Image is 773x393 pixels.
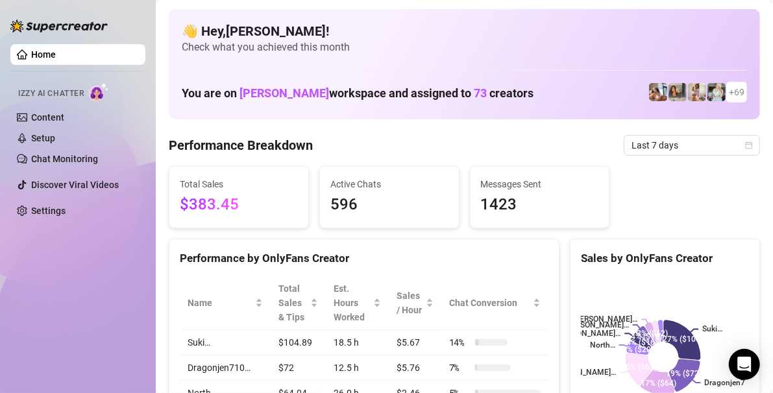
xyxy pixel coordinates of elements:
[271,330,326,355] td: $104.89
[31,206,66,216] a: Settings
[326,355,388,381] td: 12.5 h
[729,85,744,99] span: + 69
[707,83,726,101] img: Lizzysmooth (@lizzzzzzysmoothlight)
[564,320,629,329] text: [PERSON_NAME]…
[441,276,548,330] th: Chat Conversion
[18,88,84,100] span: Izzy AI Chatter
[31,49,56,60] a: Home
[705,379,760,388] text: Dragonjen710…
[590,341,615,350] text: North…
[89,82,109,101] img: AI Chatter
[31,154,98,164] a: Chat Monitoring
[474,86,487,100] span: 73
[632,136,752,155] span: Last 7 days
[669,83,687,101] img: Esmeralda (@esme_duhhh)
[180,177,298,191] span: Total Sales
[330,193,448,217] span: 596
[449,361,470,375] span: 7 %
[330,177,448,191] span: Active Chats
[389,330,441,355] td: $5.67
[271,276,326,330] th: Total Sales & Tips
[552,368,617,377] text: [PERSON_NAME]…
[31,133,55,143] a: Setup
[449,296,530,310] span: Chat Conversion
[649,83,667,101] img: ildgaf (@ildgaff)
[389,355,441,381] td: $5.76
[688,83,706,101] img: Mia (@sexcmia)
[31,180,119,190] a: Discover Viral Videos
[10,19,108,32] img: logo-BBDzfeDw.svg
[180,330,271,355] td: Suki…
[169,136,313,154] h4: Performance Breakdown
[581,250,749,267] div: Sales by OnlyFans Creator
[397,289,423,317] span: Sales / Hour
[180,193,298,217] span: $383.45
[239,86,329,100] span: [PERSON_NAME]
[326,330,388,355] td: 18.5 h
[449,335,470,350] span: 14 %
[182,40,747,54] span: Check what you achieved this month
[271,355,326,381] td: $72
[573,315,638,324] text: [PERSON_NAME]…
[180,355,271,381] td: Dragonjen710…
[729,349,760,380] div: Open Intercom Messenger
[389,276,441,330] th: Sales / Hour
[182,86,534,101] h1: You are on workspace and assigned to creators
[745,141,753,149] span: calendar
[278,281,308,324] span: Total Sales & Tips
[180,250,548,267] div: Performance by OnlyFans Creator
[180,276,271,330] th: Name
[481,177,599,191] span: Messages Sent
[702,325,722,334] text: Suki…
[188,296,252,310] span: Name
[31,112,64,123] a: Content
[481,193,599,217] span: 1423
[556,329,621,339] text: [PERSON_NAME]…
[334,281,370,324] div: Est. Hours Worked
[182,22,747,40] h4: 👋 Hey, [PERSON_NAME] !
